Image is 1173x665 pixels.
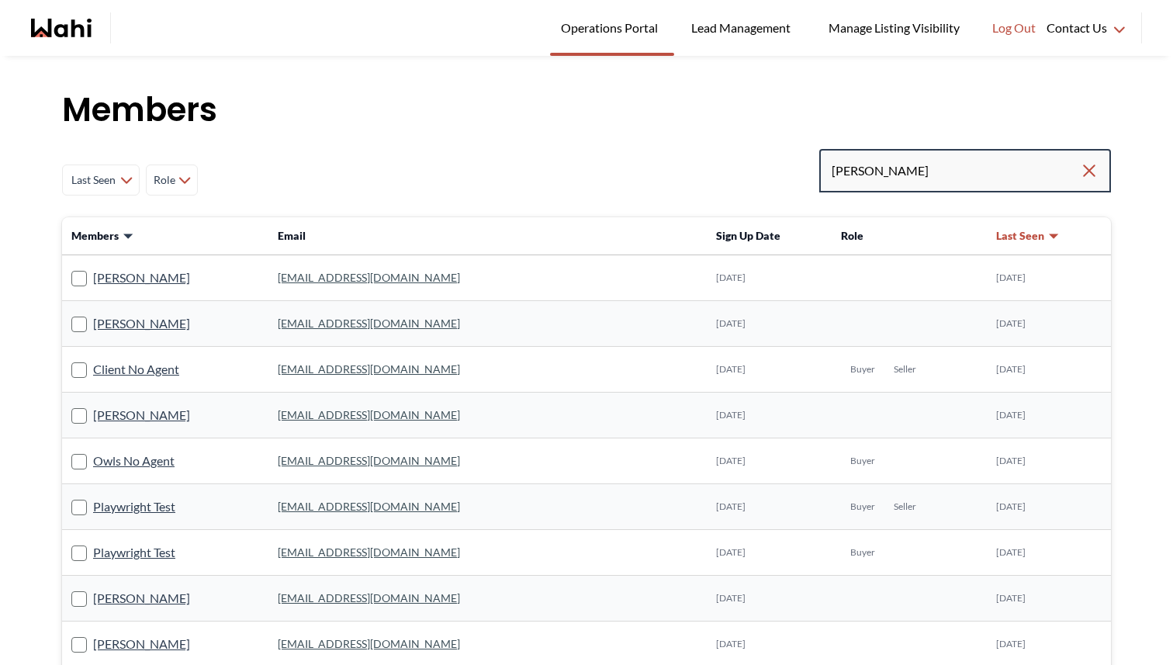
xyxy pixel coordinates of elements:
[278,317,460,330] a: [EMAIL_ADDRESS][DOMAIN_NAME]
[992,18,1036,38] span: Log Out
[894,500,916,513] span: Seller
[153,166,175,194] span: Role
[850,546,875,559] span: Buyer
[850,500,875,513] span: Buyer
[707,576,832,622] td: [DATE]
[987,438,1111,484] td: [DATE]
[278,229,306,242] span: Email
[707,255,832,301] td: [DATE]
[278,454,460,467] a: [EMAIL_ADDRESS][DOMAIN_NAME]
[93,497,175,517] a: Playwright Test
[987,530,1111,576] td: [DATE]
[850,455,875,467] span: Buyer
[93,542,175,563] a: Playwright Test
[71,228,134,244] button: Members
[278,637,460,650] a: [EMAIL_ADDRESS][DOMAIN_NAME]
[278,591,460,604] a: [EMAIL_ADDRESS][DOMAIN_NAME]
[707,530,832,576] td: [DATE]
[707,347,832,393] td: [DATE]
[278,408,460,421] a: [EMAIL_ADDRESS][DOMAIN_NAME]
[841,229,863,242] span: Role
[707,438,832,484] td: [DATE]
[996,228,1060,244] button: Last Seen
[987,301,1111,347] td: [DATE]
[894,363,916,376] span: Seller
[93,268,190,288] a: [PERSON_NAME]
[987,255,1111,301] td: [DATE]
[71,228,119,244] span: Members
[824,18,964,38] span: Manage Listing Visibility
[987,347,1111,393] td: [DATE]
[707,393,832,438] td: [DATE]
[62,87,1111,133] h1: Members
[278,546,460,559] a: [EMAIL_ADDRESS][DOMAIN_NAME]
[31,19,92,37] a: Wahi homepage
[691,18,796,38] span: Lead Management
[69,166,117,194] span: Last Seen
[987,576,1111,622] td: [DATE]
[561,18,663,38] span: Operations Portal
[278,362,460,376] a: [EMAIL_ADDRESS][DOMAIN_NAME]
[987,484,1111,530] td: [DATE]
[93,588,190,608] a: [PERSON_NAME]
[93,634,190,654] a: [PERSON_NAME]
[996,228,1044,244] span: Last Seen
[93,313,190,334] a: [PERSON_NAME]
[987,393,1111,438] td: [DATE]
[850,363,875,376] span: Buyer
[707,301,832,347] td: [DATE]
[716,229,780,242] span: Sign Up Date
[278,500,460,513] a: [EMAIL_ADDRESS][DOMAIN_NAME]
[832,157,1080,185] input: Search input
[93,451,175,471] a: Owls No Agent
[278,271,460,284] a: [EMAIL_ADDRESS][DOMAIN_NAME]
[93,359,179,379] a: Client No Agent
[93,405,190,425] a: [PERSON_NAME]
[1080,157,1099,185] button: Clear search
[707,484,832,530] td: [DATE]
